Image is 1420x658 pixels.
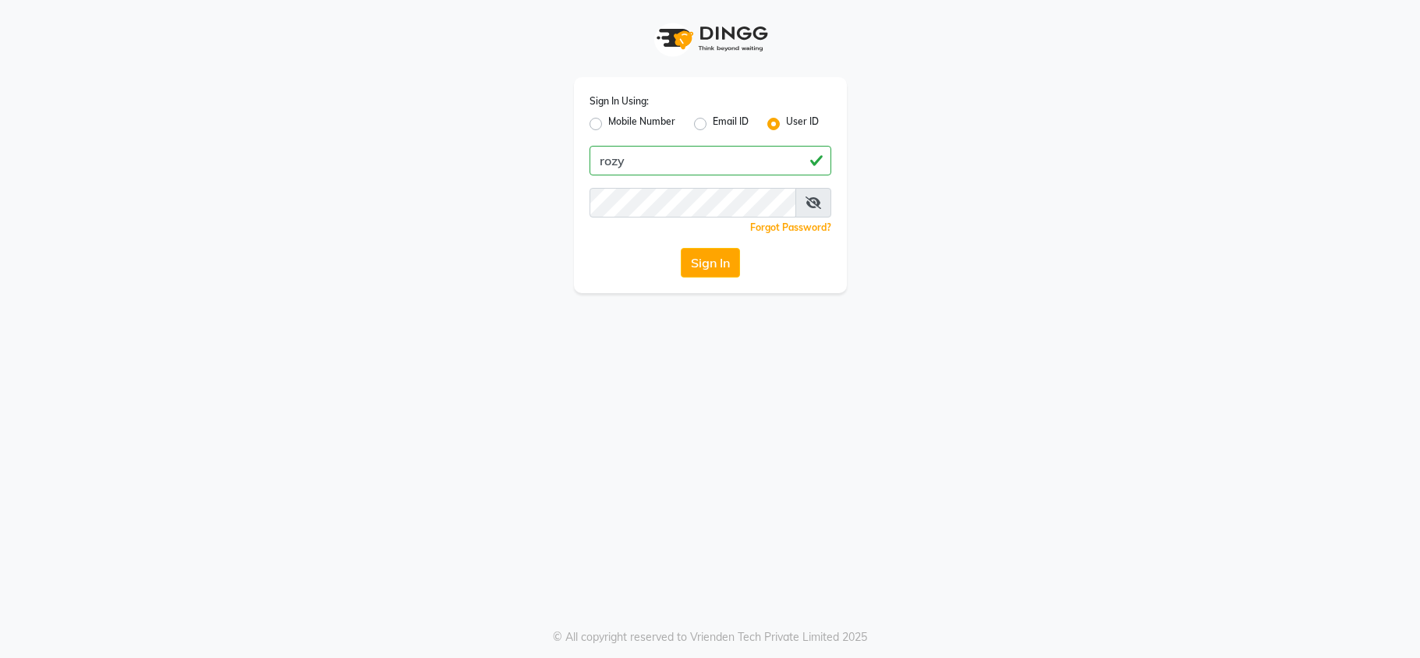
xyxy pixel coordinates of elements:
[713,115,749,133] label: Email ID
[786,115,819,133] label: User ID
[590,94,649,108] label: Sign In Using:
[590,146,831,175] input: Username
[681,248,740,278] button: Sign In
[648,16,773,62] img: logo1.svg
[608,115,675,133] label: Mobile Number
[590,188,796,218] input: Username
[750,221,831,233] a: Forgot Password?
